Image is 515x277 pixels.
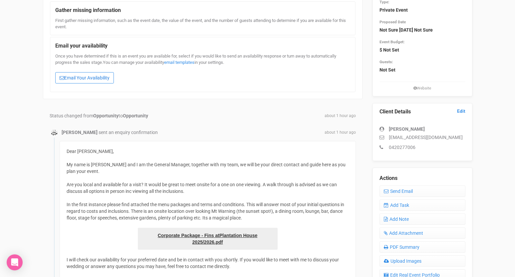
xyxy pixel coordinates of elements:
[380,227,465,239] a: Add Attachment
[380,40,404,44] small: Event Budget:
[164,60,194,65] a: email templates
[55,53,350,87] div: Once you have determined if this is an event you are available for, select if you would like to s...
[55,72,114,83] a: Email Your Availability
[380,134,465,141] p: [EMAIL_ADDRESS][DOMAIN_NAME]
[62,130,98,135] strong: [PERSON_NAME]
[380,186,465,197] a: Send Email
[380,85,465,91] small: Website
[380,47,399,53] strong: $ Not Set
[380,144,465,151] p: 0420277006
[380,20,406,24] small: Proposed Date
[51,129,58,136] img: data
[123,113,148,118] strong: Opportunity
[380,67,395,72] strong: Not Set
[380,213,465,225] a: Add Note
[325,113,356,119] span: about 1 hour ago
[325,130,356,135] span: about 1 hour ago
[93,113,119,118] strong: Opportunity
[99,130,158,135] span: sent an enquiry confirmation
[380,60,393,64] small: Guests:
[380,175,465,182] legend: Actions
[380,108,465,116] legend: Client Details
[457,108,465,114] a: Edit
[380,255,465,267] a: Upload Images
[55,18,350,30] div: First gather missing information, such as the event date, the value of the event, and the number ...
[50,113,148,118] span: Status changed from to
[380,241,465,253] a: PDF Summary
[103,60,224,65] span: You can manage your availability in your settings.
[7,254,23,270] div: Open Intercom Messenger
[389,126,425,132] strong: [PERSON_NAME]
[55,42,350,50] legend: Email your availability
[380,27,433,33] strong: Not Sure [DATE] Not Sure
[380,200,465,211] a: Add Task
[380,7,408,13] strong: Private Event
[55,7,350,14] legend: Gather missing information
[138,228,278,250] a: Corporate Package - Fins atPlantation House 2025/2026.pdf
